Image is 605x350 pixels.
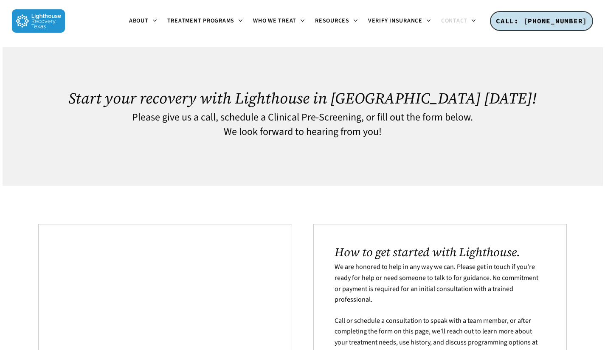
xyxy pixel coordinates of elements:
img: Lighthouse Recovery Texas [12,9,65,33]
h2: How to get started with Lighthouse. [335,245,545,259]
span: Contact [441,17,467,25]
a: Resources [310,18,363,25]
a: Contact [436,18,481,25]
h4: We look forward to hearing from you! [38,126,567,137]
span: Resources [315,17,349,25]
span: We are honored to help in any way we can. Please get in touch if you’re ready for help or need so... [335,262,538,304]
span: CALL: [PHONE_NUMBER] [496,17,587,25]
a: Treatment Programs [162,18,248,25]
a: Who We Treat [248,18,310,25]
span: Who We Treat [253,17,296,25]
a: About [124,18,162,25]
span: Verify Insurance [368,17,422,25]
span: About [129,17,149,25]
h4: Please give us a call, schedule a Clinical Pre-Screening, or fill out the form below. [38,112,567,123]
span: Treatment Programs [167,17,235,25]
a: Verify Insurance [363,18,436,25]
h1: Start your recovery with Lighthouse in [GEOGRAPHIC_DATA] [DATE]! [38,90,567,107]
a: CALL: [PHONE_NUMBER] [490,11,593,31]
